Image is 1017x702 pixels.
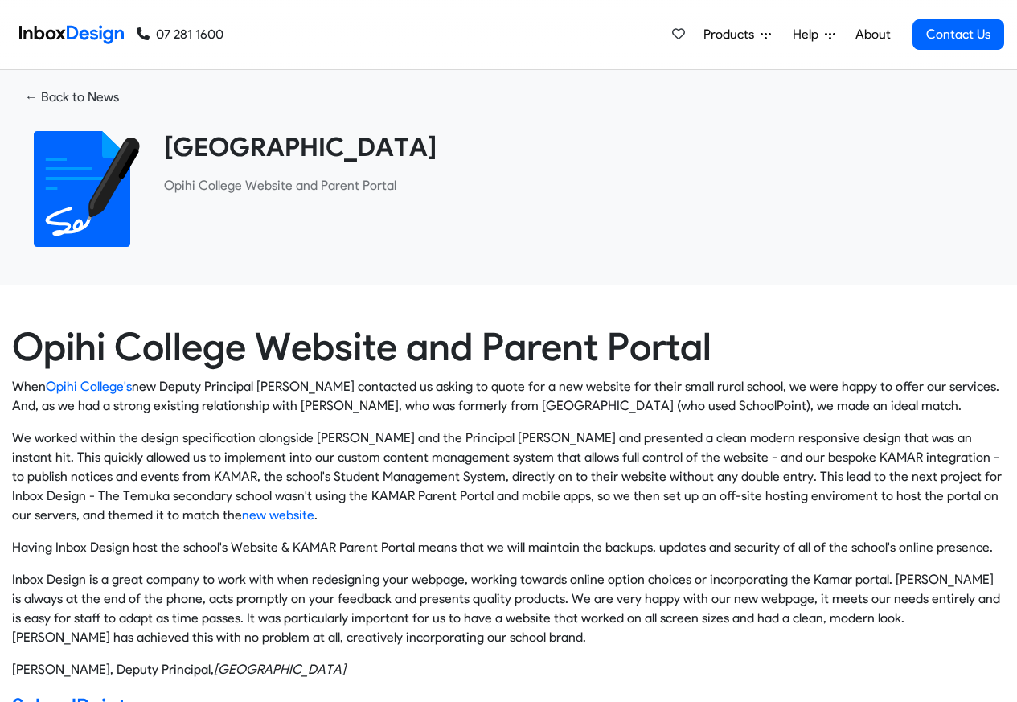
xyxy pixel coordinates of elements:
span: Products [703,25,761,44]
p: ​Opihi College Website and Parent Portal [164,176,993,195]
a: About [851,18,895,51]
a: 07 281 1600 [137,25,223,44]
p: Having Inbox Design host the school's Website & KAMAR Parent Portal means that we will maintain t... [12,538,1005,557]
cite: Opihi College [214,662,346,677]
heading: [GEOGRAPHIC_DATA] [164,131,993,163]
a: new website [242,507,314,523]
footer: [PERSON_NAME], Deputy Principal, [12,660,1005,679]
a: Products [697,18,777,51]
a: Help [786,18,842,51]
h1: Opihi College Website and Parent Portal [12,324,1005,371]
a: ← Back to News [12,83,132,112]
a: Opihi College's [46,379,132,394]
p: We worked within the design specification alongside [PERSON_NAME] and the Principal [PERSON_NAME]... [12,429,1005,525]
a: Contact Us [912,19,1004,50]
span: Help [793,25,825,44]
p: When new Deputy Principal [PERSON_NAME] contacted us asking to quote for a new website for their ... [12,377,1005,416]
img: 2022_01_18_icon_signature.svg [24,131,140,247]
p: Inbox Design is a great company to work with when redesigning your webpage, working towards onlin... [12,570,1005,647]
